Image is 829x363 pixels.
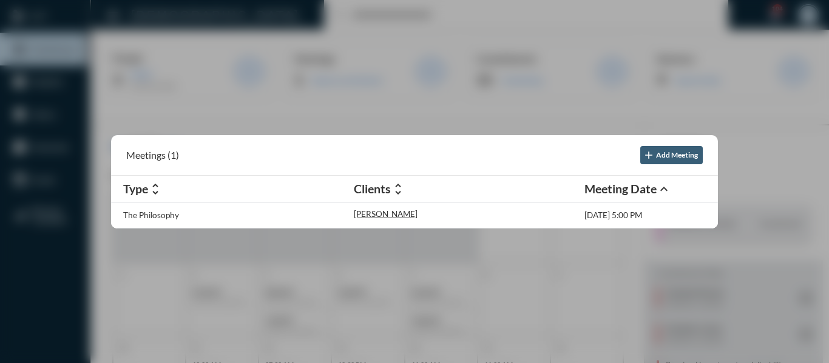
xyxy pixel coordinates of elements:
mat-icon: unfold_more [148,182,163,196]
mat-icon: expand_less [657,182,671,196]
mat-icon: unfold_more [391,182,405,196]
h2: Type [123,182,148,196]
h2: Clients [354,182,391,196]
h2: Meetings (1) [126,149,179,161]
mat-icon: add [643,149,655,161]
p: [DATE] 5:00 PM [584,210,642,220]
p: The Philosophy [123,210,179,220]
h2: Meeting Date [584,182,657,196]
button: Add Meeting [640,146,703,164]
p: [PERSON_NAME] [354,209,418,219]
